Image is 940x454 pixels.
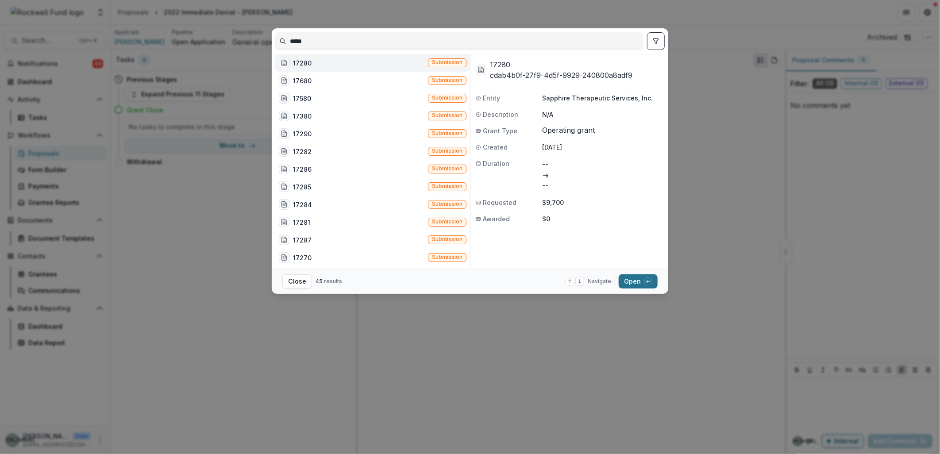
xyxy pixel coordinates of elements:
span: Submission [432,201,462,207]
button: Open [619,274,658,289]
span: Grant Type [483,126,517,135]
p: Sapphire Therapeutic Services, Inc. [542,93,663,103]
span: Submission [432,59,462,65]
span: Submission [432,219,462,225]
span: 45 [316,278,323,285]
span: Submission [432,236,462,242]
div: 17282 [293,147,312,156]
div: 17287 [293,235,312,245]
span: results [324,278,342,285]
span: Duration [483,159,509,168]
div: 17270 [293,253,312,262]
button: toggle filters [647,32,665,50]
div: 17290 [293,129,312,139]
span: Submission [432,95,462,101]
div: 17280 [293,58,312,68]
p: $9,700 [542,198,663,207]
span: Navigate [588,277,611,285]
span: Submission [432,254,462,260]
span: Submission [432,165,462,172]
div: 17281 [293,218,310,227]
p: -- [542,159,663,169]
div: 17680 [293,76,312,85]
div: 17286 [293,165,312,174]
h3: cdab4b0f-27f9-4d5f-9929-240800a8adf9 [490,70,632,81]
span: Requested [483,198,516,207]
h3: 17280 [490,59,632,70]
span: Operating grant [542,126,663,135]
p: $0 [542,214,663,223]
span: Submission [432,77,462,83]
p: [DATE] [542,142,663,152]
button: Close [282,274,312,289]
p: -- [542,180,663,191]
div: 17285 [293,182,311,192]
span: Created [483,142,508,152]
p: N/A [542,110,663,119]
span: Submission [432,183,462,189]
div: 17284 [293,200,312,209]
div: 17580 [293,94,311,103]
div: 17380 [293,112,312,121]
span: Entity [483,93,500,103]
span: Submission [432,148,462,154]
span: Awarded [483,214,510,223]
span: Description [483,110,518,119]
span: Submission [432,130,462,136]
span: Submission [432,112,462,119]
